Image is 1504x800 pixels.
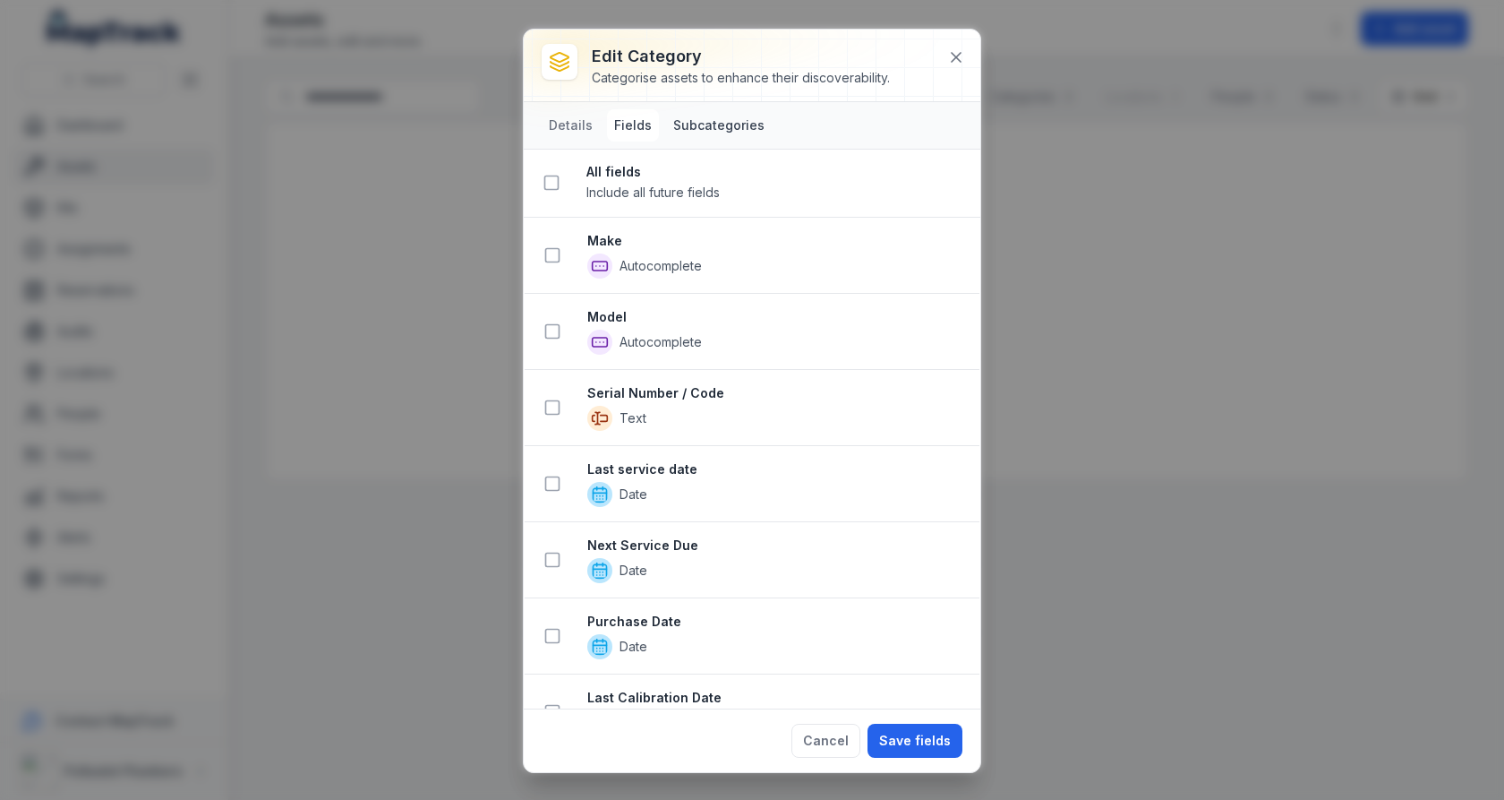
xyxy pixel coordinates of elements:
[620,638,647,656] span: Date
[791,724,860,758] button: Cancel
[587,232,965,250] strong: Make
[592,44,890,69] h3: Edit category
[587,537,965,555] strong: Next Service Due
[542,109,600,142] button: Details
[620,257,702,275] span: Autocomplete
[587,308,965,326] strong: Model
[620,333,702,351] span: Autocomplete
[620,562,647,580] span: Date
[587,613,965,631] strong: Purchase Date
[867,724,962,758] button: Save fields
[620,409,646,427] span: Text
[666,109,772,142] button: Subcategories
[592,69,890,87] div: Categorise assets to enhance their discoverability.
[587,689,965,707] strong: Last Calibration Date
[586,185,720,200] span: Include all future fields
[587,460,965,478] strong: Last service date
[607,109,659,142] button: Fields
[620,486,647,503] span: Date
[586,163,966,181] strong: All fields
[587,384,965,402] strong: Serial Number / Code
